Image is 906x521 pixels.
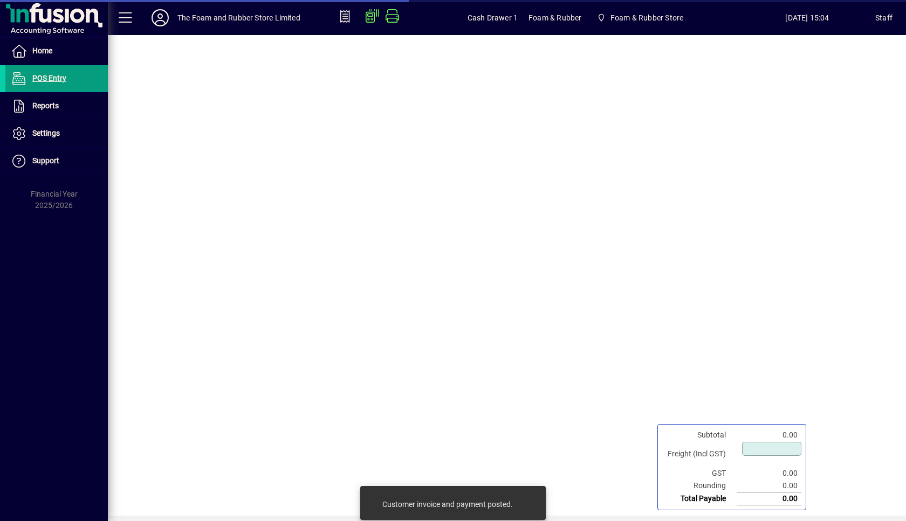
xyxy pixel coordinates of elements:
td: Subtotal [662,429,737,441]
td: 0.00 [737,480,801,492]
span: Foam & Rubber Store [592,8,688,27]
div: Customer invoice and payment posted. [382,499,513,510]
span: Settings [32,129,60,137]
div: Staff [875,9,893,26]
span: [DATE] 15:04 [739,9,875,26]
span: Cash Drawer 1 [468,9,518,26]
span: Support [32,156,59,165]
span: Reports [32,101,59,110]
a: Reports [5,93,108,120]
td: 0.00 [737,467,801,480]
td: Rounding [662,480,737,492]
div: The Foam and Rubber Store Limited [177,9,300,26]
a: Support [5,148,108,175]
td: 0.00 [737,492,801,505]
td: Total Payable [662,492,737,505]
a: Settings [5,120,108,147]
span: Home [32,46,52,55]
span: Foam & Rubber [528,9,581,26]
td: Freight (Incl GST) [662,441,737,467]
span: POS Entry [32,74,66,82]
a: Home [5,38,108,65]
td: GST [662,467,737,480]
button: Profile [143,8,177,27]
td: 0.00 [737,429,801,441]
span: Foam & Rubber Store [610,9,683,26]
